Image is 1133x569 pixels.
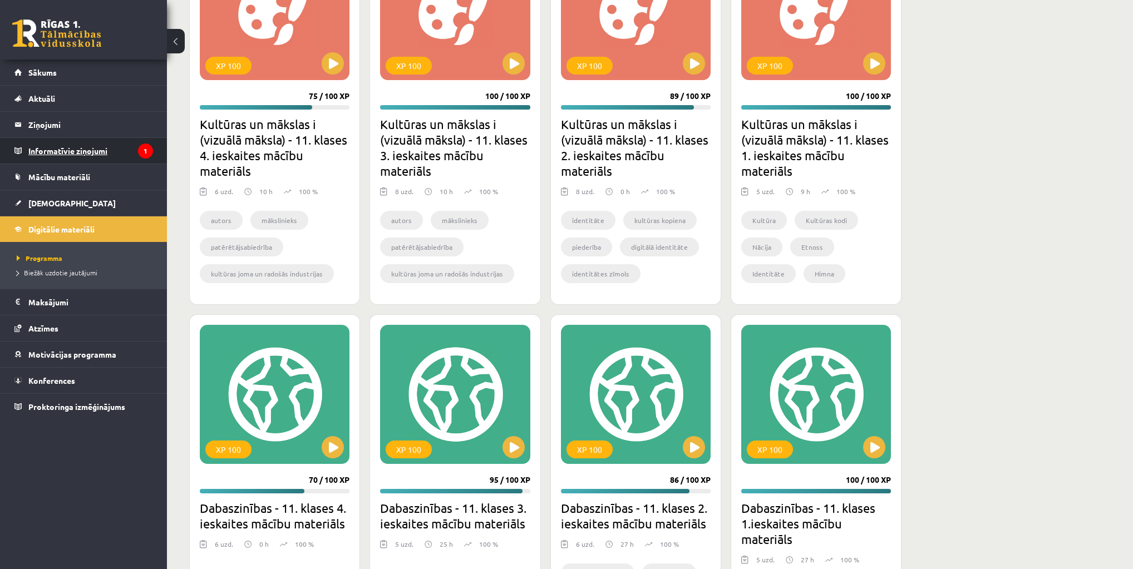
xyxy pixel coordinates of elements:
[28,289,153,315] legend: Maksājumi
[205,57,252,75] div: XP 100
[620,539,634,549] p: 27 h
[14,368,153,393] a: Konferences
[561,264,641,283] li: identitātes zīmols
[741,500,891,547] h2: Dabaszinības - 11. klases 1.ieskaites mācību materiāls
[259,539,269,549] p: 0 h
[620,186,630,196] p: 0 h
[576,186,594,203] div: 8 uzd.
[479,539,498,549] p: 100 %
[741,264,796,283] li: Identitāte
[380,500,530,531] h2: Dabaszinības - 11. klases 3. ieskaites mācību materiāls
[380,116,530,179] h2: Kultūras un mākslas i (vizuālā māksla) - 11. klases 3. ieskaites mācību materiāls
[840,555,859,565] p: 100 %
[28,323,58,333] span: Atzīmes
[747,57,793,75] div: XP 100
[295,539,314,549] p: 100 %
[259,186,273,196] p: 10 h
[741,211,787,230] li: Kultūra
[12,19,101,47] a: Rīgas 1. Tālmācības vidusskola
[138,144,153,159] i: 1
[299,186,318,196] p: 100 %
[440,186,453,196] p: 10 h
[566,441,613,458] div: XP 100
[440,539,453,549] p: 25 h
[741,238,782,256] li: Nācija
[804,264,845,283] li: Himna
[561,500,711,531] h2: Dabaszinības - 11. klases 2. ieskaites mācību materiāls
[200,264,334,283] li: kultūras joma un radošās industrijas
[14,289,153,315] a: Maksājumi
[215,186,233,203] div: 6 uzd.
[741,116,891,179] h2: Kultūras un mākslas i (vizuālā māksla) - 11. klases 1. ieskaites mācību materiāls
[386,441,432,458] div: XP 100
[28,349,116,359] span: Motivācijas programma
[747,441,793,458] div: XP 100
[200,500,349,531] h2: Dabaszinības - 11. klases 4. ieskaites mācību materiāls
[801,186,810,196] p: 9 h
[561,238,612,256] li: piederība
[14,138,153,164] a: Informatīvie ziņojumi1
[17,268,156,278] a: Biežāk uzdotie jautājumi
[205,441,252,458] div: XP 100
[395,539,413,556] div: 5 uzd.
[28,112,153,137] legend: Ziņojumi
[17,268,97,277] span: Biežāk uzdotie jautājumi
[14,315,153,341] a: Atzīmes
[250,211,308,230] li: mākslinieks
[656,186,675,196] p: 100 %
[561,116,711,179] h2: Kultūras un mākslas i (vizuālā māksla) - 11. klases 2. ieskaites mācību materiāls
[836,186,855,196] p: 100 %
[566,57,613,75] div: XP 100
[14,164,153,190] a: Mācību materiāli
[28,172,90,182] span: Mācību materiāli
[620,238,699,256] li: digitālā identitāte
[795,211,858,230] li: Kultūras kodi
[380,238,464,256] li: patērētājsabiedrība
[200,238,283,256] li: patērētājsabiedrība
[215,539,233,556] div: 6 uzd.
[431,211,489,230] li: mākslinieks
[200,211,243,230] li: autors
[479,186,498,196] p: 100 %
[623,211,697,230] li: kultūras kopiena
[576,539,594,556] div: 6 uzd.
[380,211,423,230] li: autors
[28,224,95,234] span: Digitālie materiāli
[200,116,349,179] h2: Kultūras un mākslas i (vizuālā māksla) - 11. klases 4. ieskaites mācību materiāls
[28,402,125,412] span: Proktoringa izmēģinājums
[14,60,153,85] a: Sākums
[386,57,432,75] div: XP 100
[14,216,153,242] a: Digitālie materiāli
[561,211,615,230] li: identitāte
[395,186,413,203] div: 8 uzd.
[14,394,153,419] a: Proktoringa izmēģinājums
[14,190,153,216] a: [DEMOGRAPHIC_DATA]
[660,539,679,549] p: 100 %
[790,238,834,256] li: Etnoss
[756,186,775,203] div: 5 uzd.
[28,67,57,77] span: Sākums
[14,342,153,367] a: Motivācijas programma
[28,93,55,103] span: Aktuāli
[28,198,116,208] span: [DEMOGRAPHIC_DATA]
[17,253,156,263] a: Programma
[14,112,153,137] a: Ziņojumi
[17,254,62,263] span: Programma
[14,86,153,111] a: Aktuāli
[801,555,814,565] p: 27 h
[380,264,514,283] li: kultūras joma un radošās industrijas
[28,138,153,164] legend: Informatīvie ziņojumi
[28,375,75,385] span: Konferences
